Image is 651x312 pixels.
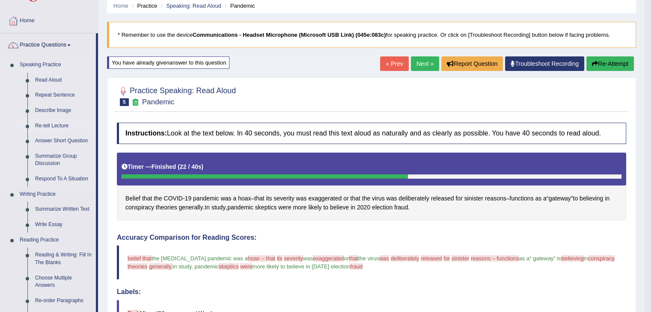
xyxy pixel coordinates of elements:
span: released [421,255,442,262]
span: Click to see word definition [372,194,385,203]
h4: Accuracy Comparison for Reading Scores: [117,234,626,241]
a: Re-order Paragraphs [31,293,96,309]
span: sinister [452,255,469,262]
span: Click to see word definition [193,194,219,203]
span: Click to see word definition [351,203,355,212]
span: the virus [358,255,379,262]
span: Click to see word definition [350,194,360,203]
span: Click to see word definition [254,194,264,203]
span: theories [128,263,147,270]
a: Summarize Group Discussion [31,149,96,171]
span: Click to see word definition [278,203,291,212]
a: Repeat Sentence [31,88,96,103]
span: deliberately [391,255,419,262]
b: Instructions: [125,130,167,137]
span: Click to see word definition [535,194,541,203]
span: Click to see word definition [273,194,294,203]
span: Click to see word definition [255,203,277,212]
h5: Timer — [122,164,203,170]
span: Click to see word definition [266,194,272,203]
b: ) [202,163,204,170]
small: Pandemic [142,98,175,106]
b: Communications - Headset Microphone (Microsoft USB Link) (045e:083c) [193,32,386,38]
span: Click to see word definition [455,194,462,203]
span: Click to see word definition [125,203,154,212]
span: Click to see word definition [394,203,408,212]
span: “ [529,255,531,262]
span: Click to see word definition [179,203,203,212]
a: Practice Questions [0,33,96,55]
span: pandemic [194,263,218,270]
h4: Look at the text below. In 40 seconds, you must read this text aloud as naturally and as clearly ... [117,123,626,144]
span: Click to see word definition [573,194,578,203]
span: was [379,255,389,262]
b: 22 / 40s [180,163,202,170]
span: Click to see word definition [293,203,306,212]
li: Practice [130,2,157,10]
span: Click to see word definition [386,194,397,203]
span: that [349,255,358,262]
a: Summarize Written Text [31,202,96,217]
span: Click to see word definition [543,194,547,203]
a: Respond To A Situation [31,171,96,187]
span: Click to see word definition [330,203,349,212]
span: hoax – that [248,255,275,262]
span: was [303,255,313,262]
span: ” [553,255,555,262]
span: for [443,255,450,262]
span: Click to see word definition [154,194,162,203]
span: Click to see word definition [227,203,253,212]
div: - – – “ ” . , . [117,153,626,221]
a: Reading & Writing: Fill In The Blanks [31,247,96,270]
span: belief that [128,255,152,262]
a: Describe Image [31,103,96,118]
span: Click to see word definition [185,194,192,203]
span: Click to see word definition [205,203,210,212]
span: Click to see word definition [580,194,603,203]
span: Click to see word definition [357,203,370,212]
a: Home [0,9,98,30]
h4: Labels: [117,288,626,296]
span: Click to see word definition [549,194,571,203]
button: Re-Attempt [586,56,634,71]
span: Click to see word definition [296,194,307,203]
span: skeptics [219,263,239,270]
span: more likely to believe in [DATE] election [253,263,350,270]
span: Click to see word definition [431,194,454,203]
span: Click to see word definition [308,203,321,212]
a: Read Aloud [31,73,96,88]
span: Click to see word definition [156,203,177,212]
span: severity [284,255,303,262]
span: Click to see word definition [221,194,232,203]
button: Report Question [441,56,503,71]
span: , [191,263,193,270]
span: conspiracy [588,255,615,262]
a: Choose Multiple Answers [31,271,96,293]
span: to [557,255,562,262]
span: Click to see word definition [485,194,506,203]
a: Home [113,3,128,9]
span: 5 [120,98,129,106]
span: Click to see word definition [605,194,609,203]
div: You have already given answer to this question [107,56,229,69]
span: Click to see word definition [323,203,328,212]
span: exaggerated [313,255,344,262]
span: Click to see word definition [238,194,251,203]
span: Click to see word definition [164,194,183,203]
blockquote: * Remember to use the device for speaking practice. Or click on [Troubleshoot Recording] button b... [107,22,636,48]
a: Troubleshoot Recording [505,56,584,71]
span: gateway [533,255,553,262]
a: Speaking Practice [16,57,96,73]
span: Click to see word definition [509,194,533,203]
span: Click to see word definition [398,194,429,203]
span: Click to see word definition [142,194,152,203]
a: Re-tell Lecture [31,118,96,134]
li: Pandemic [223,2,255,10]
a: Reading Practice [16,233,96,248]
span: its [277,255,282,262]
a: Answer Short Question [31,133,96,149]
small: Exam occurring question [131,98,140,106]
span: Click to see word definition [211,203,226,212]
b: ( [178,163,180,170]
span: in study [172,263,191,270]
